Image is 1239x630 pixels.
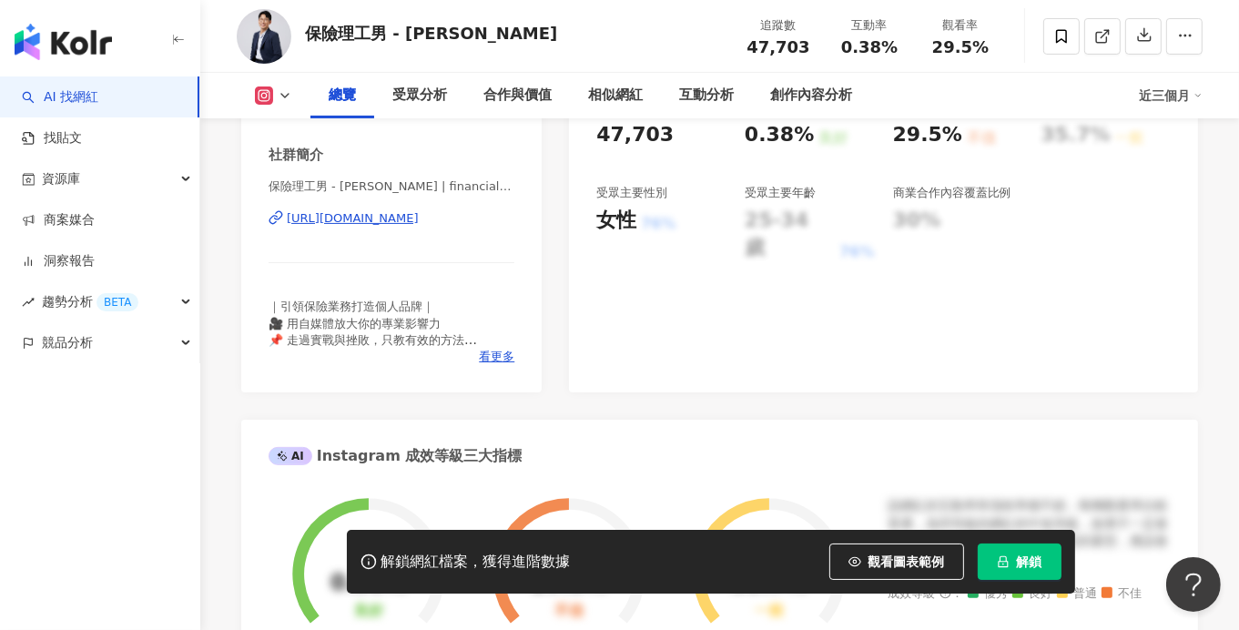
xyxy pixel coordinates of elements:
span: 普通 [1057,587,1097,601]
div: 追蹤數 [744,16,813,35]
div: 互動分析 [679,85,734,107]
div: 保險理工男 - [PERSON_NAME] [305,22,557,45]
button: 觀看圖表範例 [829,544,964,580]
div: Instagram 成效等級三大指標 [269,446,522,466]
a: searchAI 找網紅 [22,88,98,107]
div: 受眾分析 [392,85,447,107]
a: 找貼文 [22,129,82,147]
div: 一般 [755,603,784,620]
img: KOL Avatar [237,9,291,64]
a: 商案媒合 [22,211,95,229]
div: 47,703 [596,121,674,149]
div: 商業合作內容覆蓋比例 [893,185,1011,201]
span: 29.5% [932,38,989,56]
span: 資源庫 [42,158,80,199]
div: 29.5% [893,121,962,149]
div: 社群簡介 [269,146,323,165]
button: 解鎖 [978,544,1061,580]
div: 女性 [596,207,636,235]
span: 趨勢分析 [42,281,138,322]
div: 相似網紅 [588,85,643,107]
div: 創作內容分析 [770,85,852,107]
span: 47,703 [746,37,809,56]
span: ｜引領保險業務打造個人品牌｜ 🎥 用自媒體放大你的專業影響力 📌 走過實戰與挫敗，只教有效的方法 🔗 【從0開始轉型】點擊連結開始改變 [269,300,477,363]
span: 解鎖 [1017,554,1042,569]
div: 受眾主要年齡 [745,185,816,201]
div: 該網紅的互動率和漲粉率都不錯，唯獨觀看率比較普通，為同等級的網紅的中低等級，效果不一定會好，但仍然建議可以發包開箱類型的案型，應該會比較有成效！ [888,497,1171,568]
div: AI [269,447,312,465]
span: 0.38% [841,38,898,56]
div: BETA [96,293,138,311]
span: 保險理工男 - [PERSON_NAME] | financial_ken68 [269,178,514,195]
span: 競品分析 [42,322,93,363]
img: logo [15,24,112,60]
div: 成效等級 ： [888,587,1171,601]
div: 互動率 [835,16,904,35]
div: 解鎖網紅檔案，獲得進階數據 [381,553,571,572]
a: 洞察報告 [22,252,95,270]
div: 總覽 [329,85,356,107]
div: 不佳 [554,603,584,620]
a: [URL][DOMAIN_NAME] [269,210,514,227]
span: 觀看圖表範例 [868,554,945,569]
div: 良好 [354,603,383,620]
div: 受眾主要性別 [596,185,667,201]
div: 觀看率 [926,16,995,35]
div: [URL][DOMAIN_NAME] [287,210,419,227]
div: 近三個月 [1139,81,1203,110]
span: 良好 [1012,587,1052,601]
span: 優秀 [968,587,1008,601]
span: 看更多 [479,349,514,365]
div: 合作與價值 [483,85,552,107]
span: lock [997,555,1010,568]
span: 不佳 [1102,587,1142,601]
span: rise [22,296,35,309]
div: 0.38% [745,121,814,149]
